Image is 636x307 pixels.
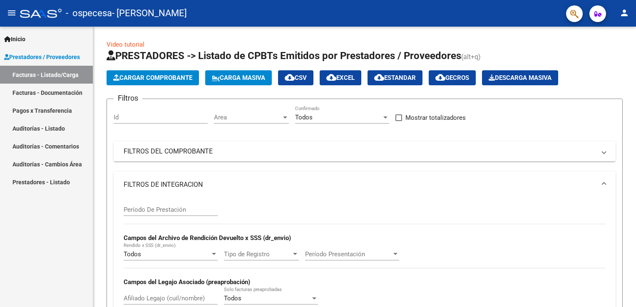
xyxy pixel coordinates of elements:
[224,250,291,258] span: Tipo de Registro
[224,295,241,302] span: Todos
[107,41,144,48] a: Video tutorial
[114,171,616,198] mat-expansion-panel-header: FILTROS DE INTEGRACION
[4,35,25,44] span: Inicio
[374,74,416,82] span: Estandar
[124,180,596,189] mat-panel-title: FILTROS DE INTEGRACION
[482,70,558,85] app-download-masive: Descarga masiva de comprobantes (adjuntos)
[114,141,616,161] mat-expansion-panel-header: FILTROS DEL COMPROBANTE
[435,74,469,82] span: Gecros
[107,70,199,85] button: Cargar Comprobante
[295,114,313,121] span: Todos
[4,52,80,62] span: Prestadores / Proveedores
[405,113,466,123] span: Mostrar totalizadores
[429,70,476,85] button: Gecros
[305,250,392,258] span: Período Presentación
[320,70,361,85] button: EXCEL
[285,74,307,82] span: CSV
[212,74,265,82] span: Carga Masiva
[326,72,336,82] mat-icon: cloud_download
[608,279,628,299] iframe: Intercom live chat
[374,72,384,82] mat-icon: cloud_download
[489,74,552,82] span: Descarga Masiva
[124,278,250,286] strong: Campos del Legajo Asociado (preaprobación)
[112,4,187,22] span: - [PERSON_NAME]
[278,70,313,85] button: CSV
[435,72,445,82] mat-icon: cloud_download
[326,74,355,82] span: EXCEL
[7,8,17,18] mat-icon: menu
[107,50,461,62] span: PRESTADORES -> Listado de CPBTs Emitidos por Prestadores / Proveedores
[214,114,281,121] span: Area
[482,70,558,85] button: Descarga Masiva
[113,74,192,82] span: Cargar Comprobante
[124,147,596,156] mat-panel-title: FILTROS DEL COMPROBANTE
[205,70,272,85] button: Carga Masiva
[124,250,141,258] span: Todos
[124,234,291,242] strong: Campos del Archivo de Rendición Devuelto x SSS (dr_envio)
[461,53,481,61] span: (alt+q)
[114,92,142,104] h3: Filtros
[285,72,295,82] mat-icon: cloud_download
[368,70,422,85] button: Estandar
[619,8,629,18] mat-icon: person
[66,4,112,22] span: - ospecesa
